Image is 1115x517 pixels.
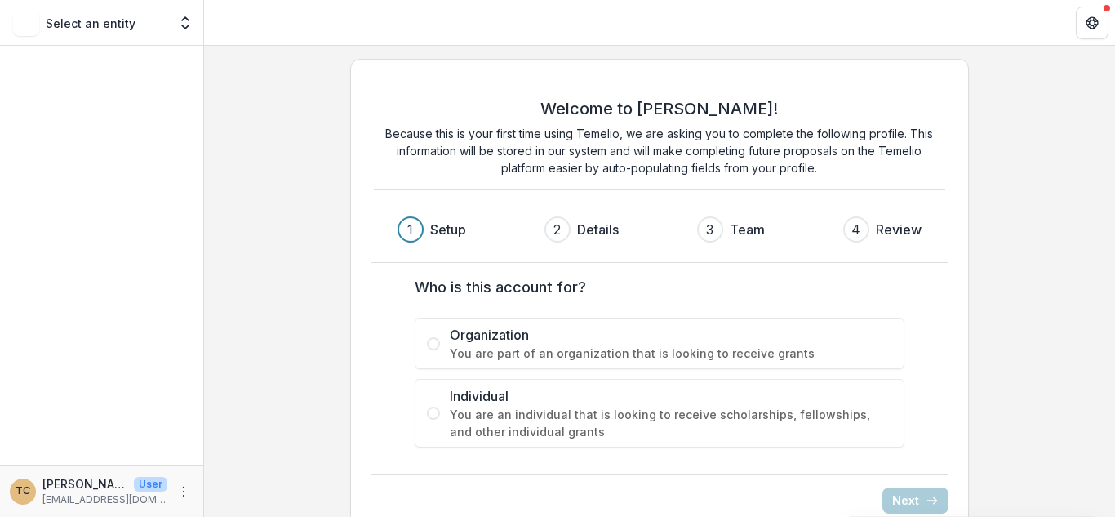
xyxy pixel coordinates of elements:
[876,220,922,239] h3: Review
[450,386,892,406] span: Individual
[398,216,922,243] div: Progress
[16,486,30,497] div: Terra Crews
[134,477,167,492] p: User
[174,7,197,39] button: Open entity switcher
[42,492,167,507] p: [EMAIL_ADDRESS][DOMAIN_NAME]
[174,482,193,501] button: More
[374,125,945,176] p: Because this is your first time using Temelio, we are asking you to complete the following profil...
[553,220,561,239] div: 2
[450,406,892,440] span: You are an individual that is looking to receive scholarships, fellowships, and other individual ...
[450,325,892,345] span: Organization
[851,220,860,239] div: 4
[450,345,892,362] span: You are part of an organization that is looking to receive grants
[540,99,778,118] h2: Welcome to [PERSON_NAME]!
[577,220,619,239] h3: Details
[882,488,948,514] button: Next
[730,220,765,239] h3: Team
[407,220,413,239] div: 1
[415,276,895,298] label: Who is this account for?
[1076,7,1108,39] button: Get Help
[706,220,713,239] div: 3
[430,220,466,239] h3: Setup
[46,15,135,32] p: Select an entity
[42,475,127,492] p: [PERSON_NAME]
[13,10,39,36] img: Select an entity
